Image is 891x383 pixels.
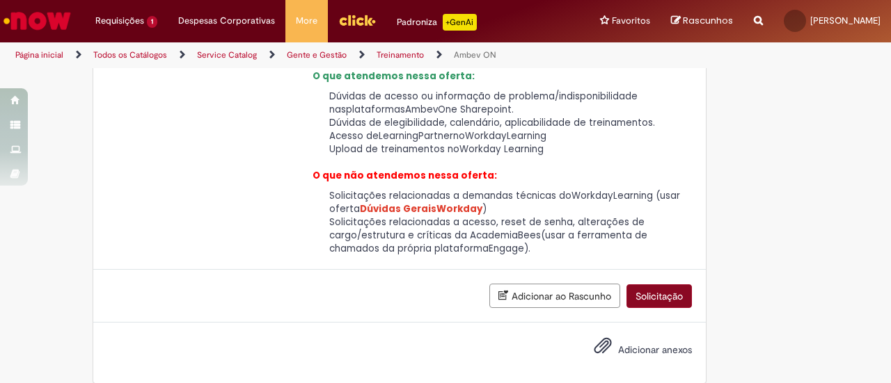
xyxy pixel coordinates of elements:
[436,202,482,215] span: Workday
[329,90,640,116] span: Dúvidas de acesso ou informação de problema/indisponibilidade nas
[178,14,275,28] span: Despesas Corporativas
[329,116,655,129] span: Dúvidas de elegibilidade, calendário, aplicabilidade de treinamentos.
[287,49,347,60] a: Gente e Gestão
[618,344,692,357] span: Adicionar anexos
[507,129,546,142] span: Learning
[626,284,692,308] button: Solicitação
[15,49,63,60] a: Página inicial
[329,189,571,202] span: Solicitações relacionadas a demandas técnicas do
[147,16,157,28] span: 1
[571,189,613,203] span: Workday
[438,103,451,117] span: On
[329,189,683,215] span: Learning (usar oferta
[465,129,507,143] span: Workday
[453,129,465,142] span: no
[683,14,733,27] span: Rascunhos
[346,103,405,116] span: plataformas
[296,14,317,28] span: More
[360,202,482,215] a: Dúvidas GeraisWorkday
[504,142,544,156] span: Learning
[379,129,418,142] span: Learning
[489,242,524,256] span: Engage
[451,103,514,116] span: e Sharepoint.
[443,14,477,31] p: +GenAi
[93,49,167,60] a: Todos os Catálogos
[95,14,144,28] span: Requisições
[590,333,615,365] button: Adicionar anexos
[313,169,497,182] span: O que não atendemos nessa oferta:
[454,49,496,60] a: Ambev ON
[612,14,650,28] span: Favoritos
[671,15,733,28] a: Rascunhos
[524,242,530,255] span: ).
[329,142,459,156] span: Upload de treinamentos no
[397,14,477,31] div: Padroniza
[418,129,453,143] span: Partner
[10,42,583,68] ul: Trilhas de página
[1,7,73,35] img: ServiceNow
[518,229,541,243] span: Bees
[313,70,475,83] span: O que atendemos nessa oferta:
[459,142,501,156] span: Workday
[197,49,257,60] a: Service Catalog
[360,202,436,215] span: Dúvidas Gerais
[329,215,647,242] span: Solicitações relacionadas a acesso, reset de senha, alterações de cargo/estrutura e críticas da A...
[329,129,379,142] span: Acesso de
[338,10,376,31] img: click_logo_yellow_360x200.png
[810,15,881,26] span: [PERSON_NAME]
[405,103,438,116] span: Ambev
[482,202,487,215] span: )
[489,284,620,308] button: Adicionar ao Rascunho
[329,229,650,255] span: (usar a ferramenta de chamados da própria plataforma
[377,49,424,60] a: Treinamento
